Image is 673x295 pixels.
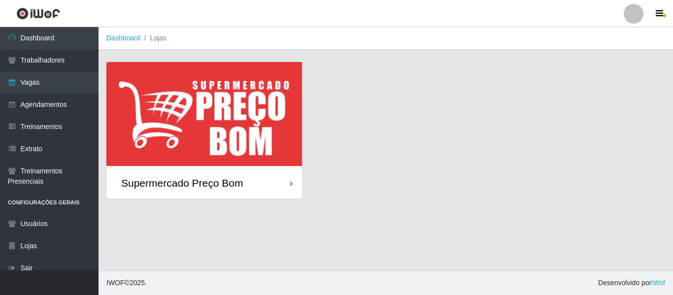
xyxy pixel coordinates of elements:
li: Lojas [140,33,167,43]
span: IWOF [106,279,125,287]
span: © 2025 . [106,278,147,288]
img: CoreUI Logo [16,7,60,20]
img: cardImg [106,62,303,167]
a: iWof [651,279,665,287]
span: Desenvolvido por [598,278,665,288]
a: Supermercado Preço Bom [106,62,303,199]
a: Dashboard [106,34,140,42]
nav: breadcrumb [99,27,673,50]
div: Supermercado Preço Bom [121,177,243,189]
